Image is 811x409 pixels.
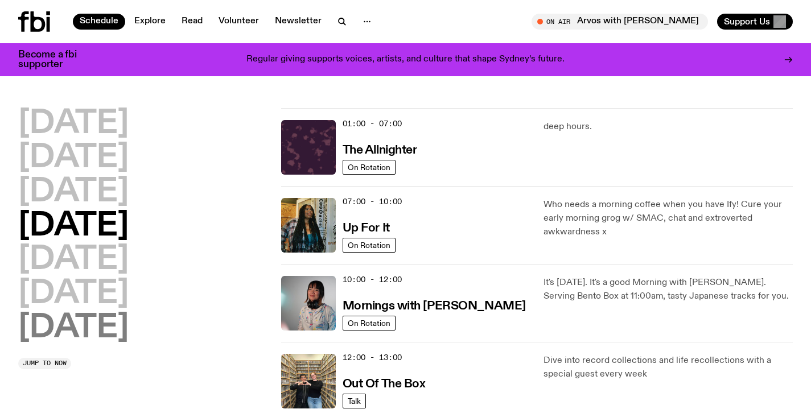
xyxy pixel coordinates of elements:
[18,312,129,344] button: [DATE]
[544,198,793,239] p: Who needs a morning coffee when you have Ify! Cure your early morning grog w/ SMAC, chat and extr...
[544,120,793,134] p: deep hours.
[343,378,426,390] h3: Out Of The Box
[343,352,402,363] span: 12:00 - 13:00
[343,300,526,312] h3: Mornings with [PERSON_NAME]
[18,176,129,208] button: [DATE]
[343,376,426,390] a: Out Of The Box
[343,160,396,175] a: On Rotation
[343,298,526,312] a: Mornings with [PERSON_NAME]
[348,163,390,171] span: On Rotation
[343,144,417,156] h3: The Allnighter
[18,108,129,140] button: [DATE]
[343,274,402,285] span: 10:00 - 12:00
[348,319,390,327] span: On Rotation
[281,198,336,253] img: Ify - a Brown Skin girl with black braided twists, looking up to the side with her tongue stickin...
[343,394,366,408] a: Talk
[18,210,129,242] button: [DATE]
[348,241,390,249] span: On Rotation
[532,14,708,30] button: On AirArvos with [PERSON_NAME]
[343,118,402,129] span: 01:00 - 07:00
[343,196,402,207] span: 07:00 - 10:00
[246,55,565,65] p: Regular giving supports voices, artists, and culture that shape Sydney’s future.
[348,396,361,405] span: Talk
[343,238,396,253] a: On Rotation
[18,358,71,369] button: Jump to now
[544,276,793,303] p: It's [DATE]. It's a good Morning with [PERSON_NAME]. Serving Bento Box at 11:00am, tasty Japanese...
[343,220,390,234] a: Up For It
[717,14,793,30] button: Support Us
[343,222,390,234] h3: Up For It
[212,14,266,30] a: Volunteer
[175,14,209,30] a: Read
[18,142,129,174] button: [DATE]
[281,276,336,330] img: Kana Frazer is smiling at the camera with her head tilted slightly to her left. She wears big bla...
[724,16,770,27] span: Support Us
[18,278,129,310] button: [DATE]
[268,14,328,30] a: Newsletter
[18,244,129,276] button: [DATE]
[281,354,336,408] img: Matt and Kate stand in the music library and make a heart shape with one hand each.
[23,360,67,366] span: Jump to now
[18,50,91,69] h3: Become a fbi supporter
[73,14,125,30] a: Schedule
[343,142,417,156] a: The Allnighter
[343,316,396,330] a: On Rotation
[544,354,793,381] p: Dive into record collections and life recollections with a special guest every week
[127,14,172,30] a: Explore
